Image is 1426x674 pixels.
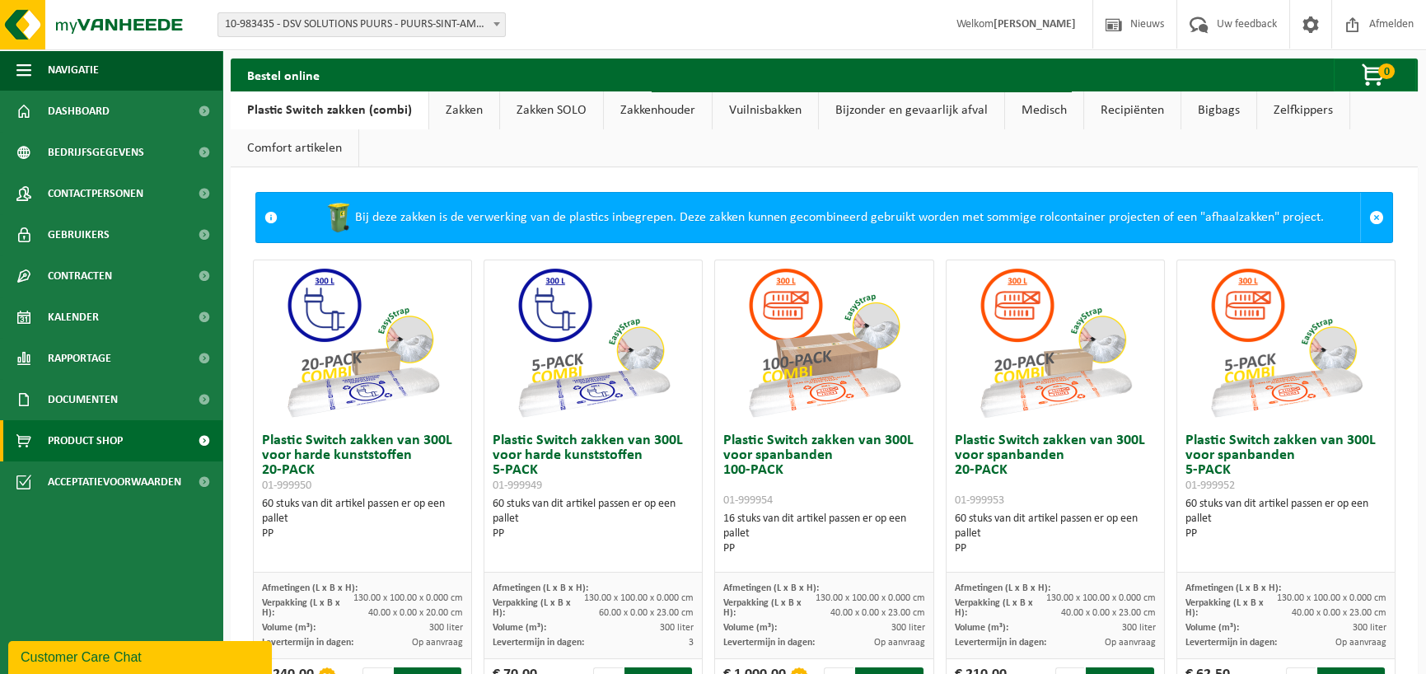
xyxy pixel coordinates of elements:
[1292,608,1386,618] span: 40.00 x 0.00 x 23.00 cm
[493,598,571,618] span: Verpakking (L x B x H):
[604,91,712,129] a: Zakkenhouder
[1185,497,1386,541] div: 60 stuks van dit artikel passen er op een pallet
[48,338,111,379] span: Rapportage
[955,623,1008,633] span: Volume (m³):
[262,480,311,492] span: 01-999950
[322,201,355,234] img: WB-0240-HPE-GN-50.png
[955,583,1050,593] span: Afmetingen (L x B x H):
[1122,623,1156,633] span: 300 liter
[368,608,463,618] span: 40.00 x 0.00 x 20.00 cm
[1257,91,1349,129] a: Zelfkippers
[955,512,1156,556] div: 60 stuks van dit artikel passen er op een pallet
[660,623,694,633] span: 300 liter
[891,623,925,633] span: 300 liter
[1181,91,1256,129] a: Bigbags
[955,638,1046,648] span: Levertermijn in dagen:
[429,623,463,633] span: 300 liter
[262,433,463,493] h3: Plastic Switch zakken van 300L voor harde kunststoffen 20-PACK
[48,297,99,338] span: Kalender
[48,379,118,420] span: Documenten
[48,173,143,214] span: Contactpersonen
[1185,433,1386,493] h3: Plastic Switch zakken van 300L voor spanbanden 5-PACK
[723,638,815,648] span: Levertermijn in dagen:
[1084,91,1181,129] a: Recipiënten
[511,260,676,425] img: 01-999949
[1185,638,1277,648] span: Levertermijn in dagen:
[955,494,1004,507] span: 01-999953
[1334,59,1416,91] button: 0
[493,480,542,492] span: 01-999949
[819,91,1004,129] a: Bijzonder en gevaarlijk afval
[955,433,1156,508] h3: Plastic Switch zakken van 300L voor spanbanden 20-PACK
[973,260,1138,425] img: 01-999953
[231,59,336,91] h2: Bestel online
[48,461,181,503] span: Acceptatievoorwaarden
[493,583,588,593] span: Afmetingen (L x B x H):
[816,593,925,603] span: 130.00 x 100.00 x 0.000 cm
[955,541,1156,556] div: PP
[723,512,924,556] div: 16 stuks van dit artikel passen er op een pallet
[262,598,340,618] span: Verpakking (L x B x H):
[48,214,110,255] span: Gebruikers
[723,623,777,633] span: Volume (m³):
[412,638,463,648] span: Op aanvraag
[48,91,110,132] span: Dashboard
[955,598,1033,618] span: Verpakking (L x B x H):
[262,638,353,648] span: Levertermijn in dagen:
[1353,623,1386,633] span: 300 liter
[262,583,358,593] span: Afmetingen (L x B x H):
[689,638,694,648] span: 3
[48,420,123,461] span: Product Shop
[231,129,358,167] a: Comfort artikelen
[493,497,694,541] div: 60 stuks van dit artikel passen er op een pallet
[1185,480,1235,492] span: 01-999952
[493,527,694,541] div: PP
[218,13,505,36] span: 10-983435 - DSV SOLUTIONS PUURS - PUURS-SINT-AMANDS
[353,593,463,603] span: 130.00 x 100.00 x 0.000 cm
[723,541,924,556] div: PP
[723,598,802,618] span: Verpakking (L x B x H):
[1335,638,1386,648] span: Op aanvraag
[286,193,1360,242] div: Bij deze zakken is de verwerking van de plastics inbegrepen. Deze zakken kunnen gecombineerd gebr...
[723,433,924,508] h3: Plastic Switch zakken van 300L voor spanbanden 100-PACK
[994,18,1076,30] strong: [PERSON_NAME]
[429,91,499,129] a: Zakken
[493,638,584,648] span: Levertermijn in dagen:
[8,638,275,674] iframe: chat widget
[493,623,546,633] span: Volume (m³):
[1185,527,1386,541] div: PP
[1046,593,1156,603] span: 130.00 x 100.00 x 0.000 cm
[1185,623,1239,633] span: Volume (m³):
[1185,598,1264,618] span: Verpakking (L x B x H):
[599,608,694,618] span: 60.00 x 0.00 x 23.00 cm
[723,583,819,593] span: Afmetingen (L x B x H):
[723,494,773,507] span: 01-999954
[1360,193,1392,242] a: Sluit melding
[1204,260,1368,425] img: 01-999952
[874,638,925,648] span: Op aanvraag
[262,527,463,541] div: PP
[713,91,818,129] a: Vuilnisbakken
[584,593,694,603] span: 130.00 x 100.00 x 0.000 cm
[500,91,603,129] a: Zakken SOLO
[1277,593,1386,603] span: 130.00 x 100.00 x 0.000 cm
[262,497,463,541] div: 60 stuks van dit artikel passen er op een pallet
[1105,638,1156,648] span: Op aanvraag
[48,255,112,297] span: Contracten
[493,433,694,493] h3: Plastic Switch zakken van 300L voor harde kunststoffen 5-PACK
[1005,91,1083,129] a: Medisch
[1378,63,1395,79] span: 0
[217,12,506,37] span: 10-983435 - DSV SOLUTIONS PUURS - PUURS-SINT-AMANDS
[262,623,316,633] span: Volume (m³):
[48,132,144,173] span: Bedrijfsgegevens
[231,91,428,129] a: Plastic Switch zakken (combi)
[830,608,925,618] span: 40.00 x 0.00 x 23.00 cm
[48,49,99,91] span: Navigatie
[280,260,445,425] img: 01-999950
[1185,583,1281,593] span: Afmetingen (L x B x H):
[741,260,906,425] img: 01-999954
[1061,608,1156,618] span: 40.00 x 0.00 x 23.00 cm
